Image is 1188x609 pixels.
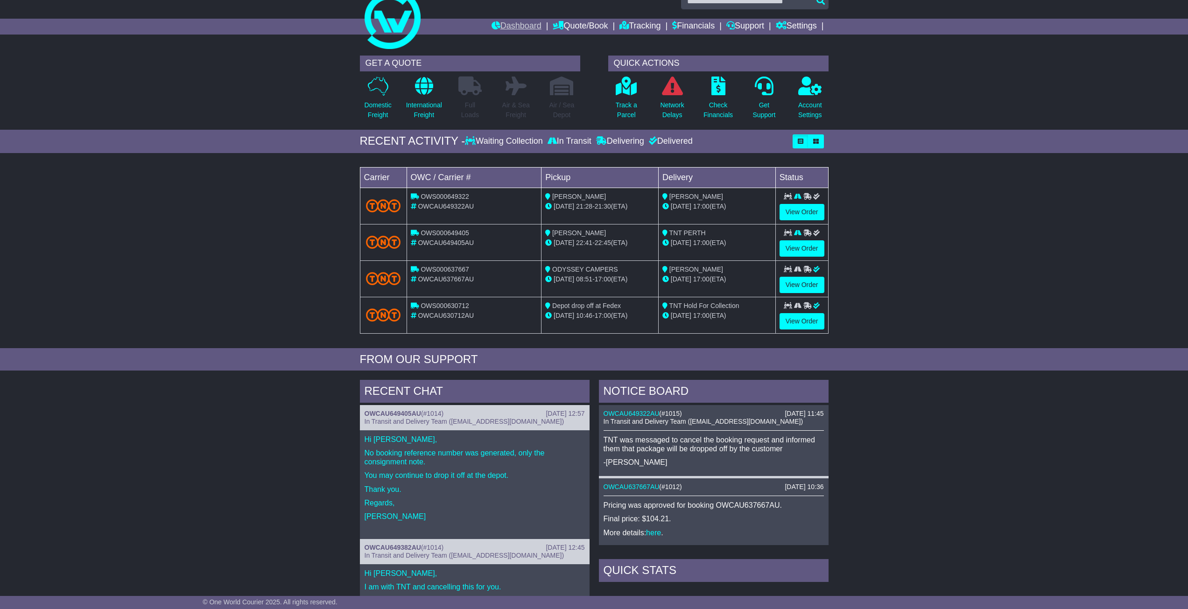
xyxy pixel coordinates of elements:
[595,275,611,283] span: 17:00
[366,236,401,248] img: TNT_Domestic.png
[365,569,585,578] p: Hi [PERSON_NAME],
[421,266,469,273] span: OWS000637667
[660,76,684,125] a: NetworkDelays
[672,19,715,35] a: Financials
[669,193,723,200] span: [PERSON_NAME]
[549,100,575,120] p: Air / Sea Depot
[554,239,574,246] span: [DATE]
[546,544,584,552] div: [DATE] 12:45
[365,552,564,559] span: In Transit and Delivery Team ([EMAIL_ADDRESS][DOMAIN_NAME])
[599,559,829,584] div: Quick Stats
[658,167,775,188] td: Delivery
[661,410,680,417] span: #1015
[604,458,824,467] p: -[PERSON_NAME]
[365,418,564,425] span: In Transit and Delivery Team ([EMAIL_ADDRESS][DOMAIN_NAME])
[752,76,776,125] a: GetSupport
[604,514,824,523] p: Final price: $104.21.
[423,544,442,551] span: #1014
[780,313,824,329] a: View Order
[608,56,829,71] div: QUICK ACTIONS
[703,76,733,125] a: CheckFinancials
[365,582,585,591] p: I am with TNT and cancelling this for you.
[465,136,545,147] div: Waiting Collection
[364,76,392,125] a: DomesticFreight
[552,229,606,237] span: [PERSON_NAME]
[554,203,574,210] span: [DATE]
[671,203,691,210] span: [DATE]
[418,239,474,246] span: OWCAU649405AU
[576,275,592,283] span: 08:51
[554,312,574,319] span: [DATE]
[669,302,739,309] span: TNT Hold For Collection
[615,76,638,125] a: Track aParcel
[421,229,469,237] span: OWS000649405
[421,302,469,309] span: OWS000630712
[671,275,691,283] span: [DATE]
[365,544,585,552] div: ( )
[752,100,775,120] p: Get Support
[406,76,443,125] a: InternationalFreight
[780,277,824,293] a: View Order
[693,203,710,210] span: 17:00
[595,312,611,319] span: 17:00
[407,167,541,188] td: OWC / Carrier #
[418,312,474,319] span: OWCAU630712AU
[423,410,442,417] span: #1014
[604,483,824,491] div: ( )
[775,167,828,188] td: Status
[780,204,824,220] a: View Order
[360,380,590,405] div: RECENT CHAT
[366,272,401,285] img: TNT_Domestic.png
[780,240,824,257] a: View Order
[776,19,817,35] a: Settings
[541,167,659,188] td: Pickup
[604,410,660,417] a: OWCAU649322AU
[662,311,772,321] div: (ETA)
[545,238,654,248] div: - (ETA)
[604,418,803,425] span: In Transit and Delivery Team ([EMAIL_ADDRESS][DOMAIN_NAME])
[604,435,824,453] p: TNT was messaged to cancel the booking request and informed them that package will be dropped off...
[366,308,401,321] img: TNT_Domestic.png
[360,56,580,71] div: GET A QUOTE
[553,19,608,35] a: Quote/Book
[545,274,654,284] div: - (ETA)
[595,239,611,246] span: 22:45
[669,229,706,237] span: TNT PERTH
[545,136,594,147] div: In Transit
[798,100,822,120] p: Account Settings
[646,529,661,537] a: here
[669,266,723,273] span: [PERSON_NAME]
[785,483,823,491] div: [DATE] 10:36
[619,19,661,35] a: Tracking
[365,485,585,494] p: Thank you.
[599,584,829,608] td: Deliveries
[671,312,691,319] span: [DATE]
[660,100,684,120] p: Network Delays
[594,136,647,147] div: Delivering
[366,199,401,212] img: TNT_Domestic.png
[647,136,693,147] div: Delivered
[546,410,584,418] div: [DATE] 12:57
[458,100,482,120] p: Full Loads
[604,410,824,418] div: ( )
[360,167,407,188] td: Carrier
[662,202,772,211] div: (ETA)
[365,512,585,521] p: [PERSON_NAME]
[365,435,585,444] p: Hi [PERSON_NAME],
[693,239,710,246] span: 17:00
[693,312,710,319] span: 17:00
[365,471,585,480] p: You may continue to drop it off at the depot.
[360,353,829,366] div: FROM OUR SUPPORT
[502,100,530,120] p: Air & Sea Freight
[576,239,592,246] span: 22:41
[616,100,637,120] p: Track a Parcel
[360,134,465,148] div: RECENT ACTIVITY -
[604,483,660,490] a: OWCAU637667AU
[604,501,824,510] p: Pricing was approved for booking OWCAU637667AU.
[492,19,541,35] a: Dashboard
[576,203,592,210] span: 21:28
[785,410,823,418] div: [DATE] 11:45
[554,275,574,283] span: [DATE]
[599,380,829,405] div: NOTICE BOARD
[662,274,772,284] div: (ETA)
